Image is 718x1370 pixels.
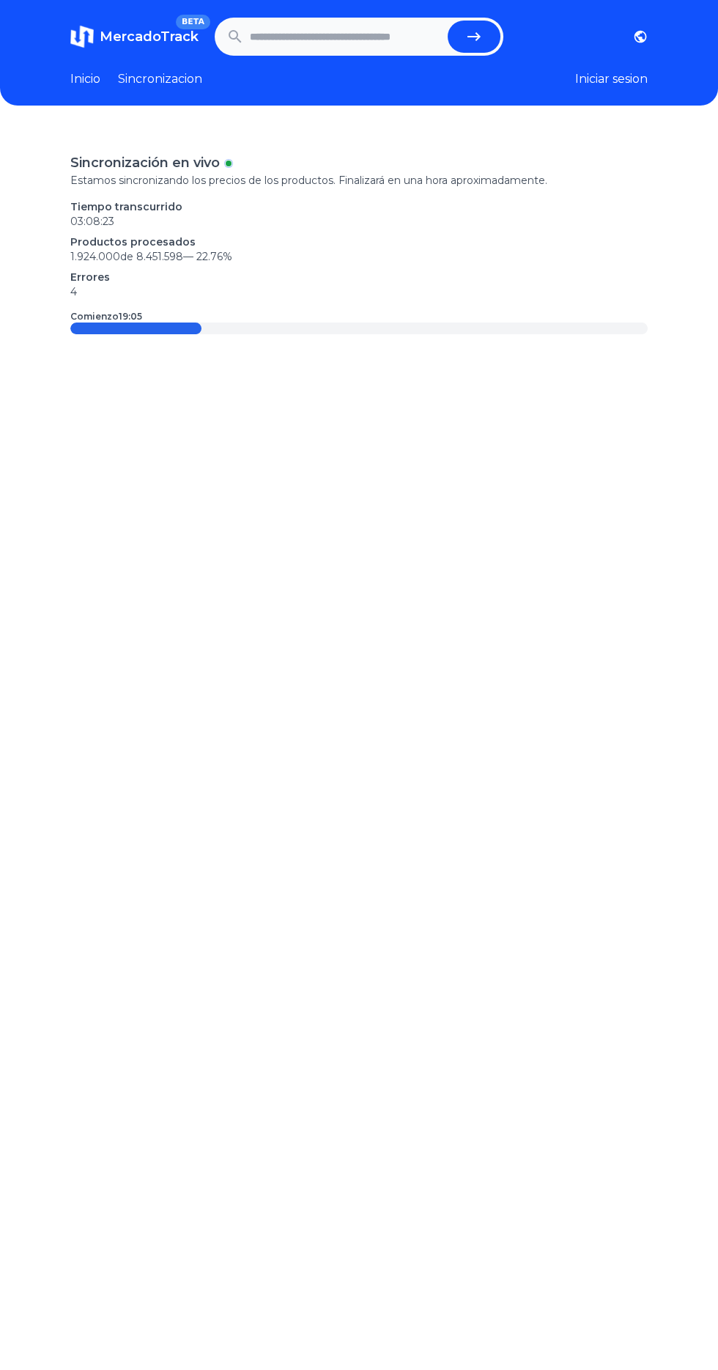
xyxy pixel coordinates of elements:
span: BETA [176,15,210,29]
p: Estamos sincronizando los precios de los productos. Finalizará en una hora aproximadamente. [70,173,648,188]
time: 03:08:23 [70,215,114,228]
p: Errores [70,270,648,284]
span: 22.76 % [196,250,232,263]
p: Comienzo [70,311,142,323]
p: 4 [70,284,648,299]
p: Tiempo transcurrido [70,199,648,214]
a: MercadoTrackBETA [70,25,199,48]
img: MercadoTrack [70,25,94,48]
a: Sincronizacion [118,70,202,88]
span: MercadoTrack [100,29,199,45]
button: Iniciar sesion [575,70,648,88]
p: Productos procesados [70,235,648,249]
a: Inicio [70,70,100,88]
p: Sincronización en vivo [70,152,220,173]
p: 1.924.000 de 8.451.598 — [70,249,648,264]
time: 19:05 [119,311,142,322]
